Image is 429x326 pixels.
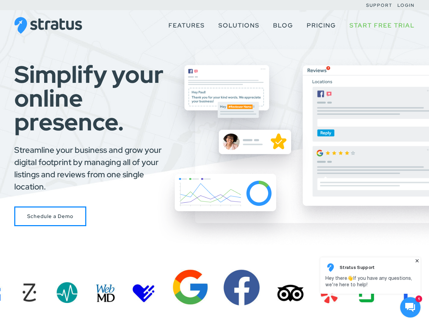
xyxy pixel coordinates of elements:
[366,2,392,8] a: Support
[350,19,415,32] a: Start Free Trial
[319,255,422,319] iframe: HelpCrunch
[157,44,429,246] img: Group of floating boxes showing Stratus features
[397,2,415,8] a: Login
[162,10,415,41] nav: Primary
[14,17,82,34] img: Stratus
[168,19,205,32] a: Features
[307,19,336,32] a: Pricing
[218,19,260,32] a: Solutions
[14,144,175,193] p: Streamline your business and grow your digital footprint by managing all of your listings and rev...
[273,19,293,32] a: Blog
[14,62,175,134] h1: Simplify your online presence.
[14,206,86,227] a: Schedule a Stratus Demo with Us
